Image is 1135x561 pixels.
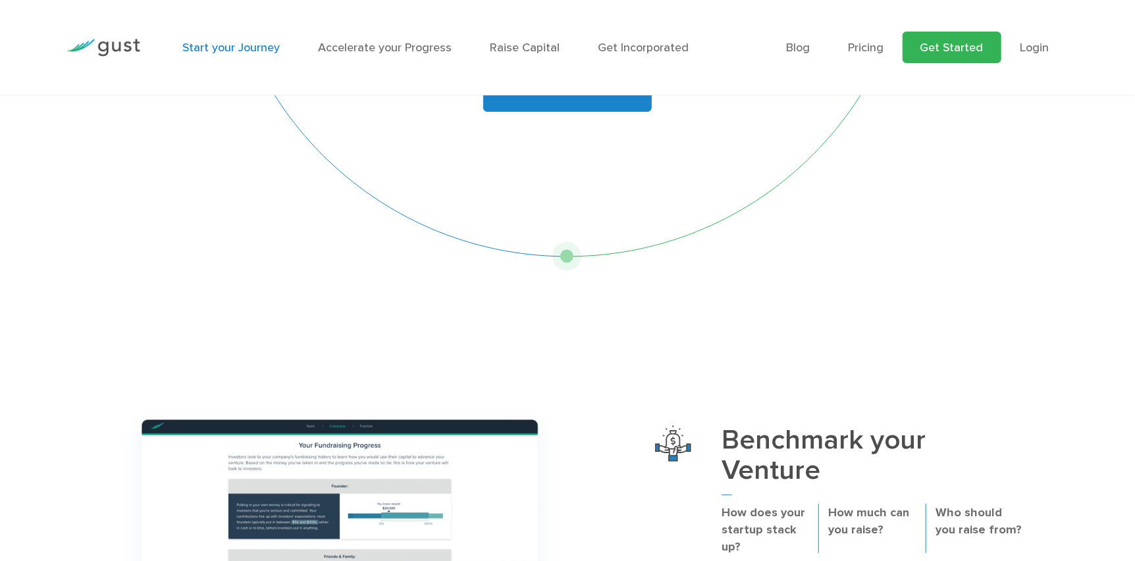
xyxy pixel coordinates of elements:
a: Pricing [848,41,884,55]
img: Gust Logo [66,39,140,57]
p: How much can you raise? [828,504,916,539]
a: Blog [786,41,810,55]
a: Accelerate your Progress [318,41,452,55]
h3: Benchmark your Venture [722,426,1023,495]
a: Raise Capital [490,41,560,55]
a: Login [1020,41,1049,55]
p: Who should you raise from? [936,504,1023,539]
p: How does your startup stack up? [722,504,809,556]
a: Get Started [903,32,1001,63]
a: Get Incorporated [598,41,689,55]
a: Start your Journey [182,41,280,55]
img: Benchmark Your Venture [655,426,691,462]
